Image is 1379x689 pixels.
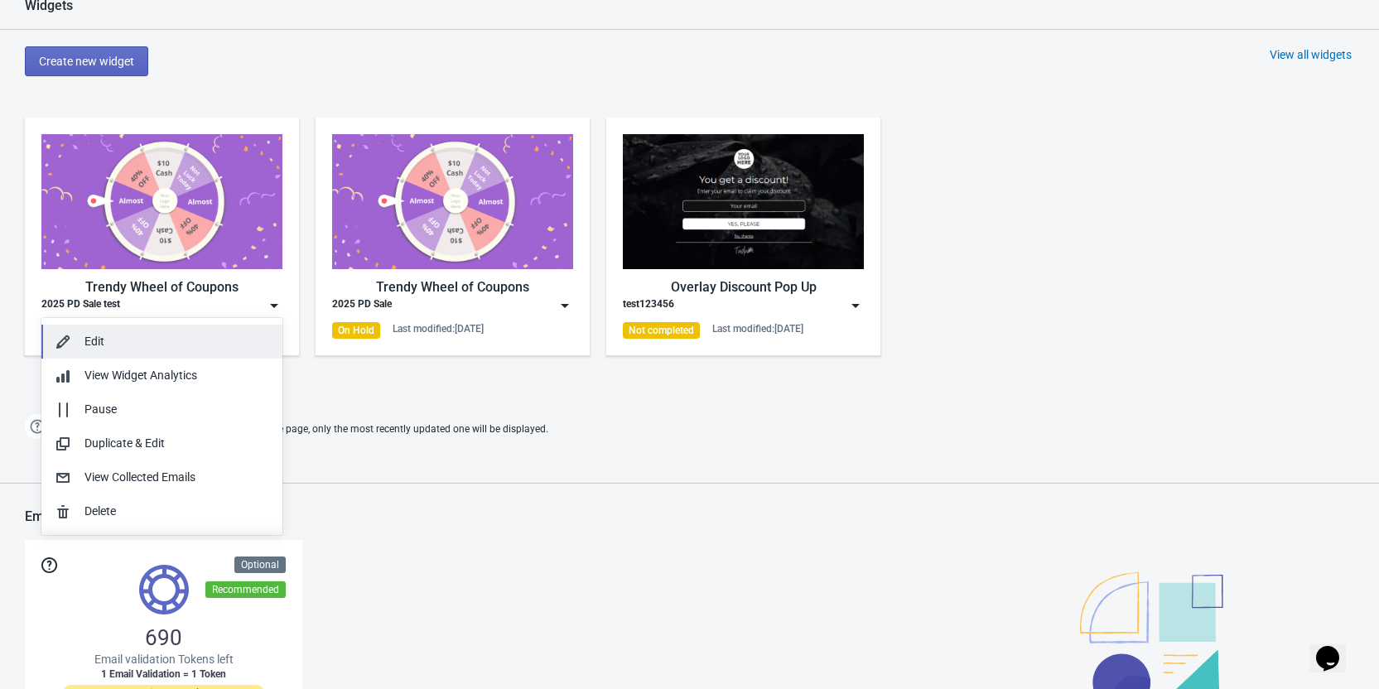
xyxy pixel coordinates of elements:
[41,460,282,494] button: View Collected Emails
[84,503,269,520] div: Delete
[234,556,286,573] div: Optional
[332,134,573,269] img: trendy_game.png
[393,322,484,335] div: Last modified: [DATE]
[623,322,700,339] div: Not completed
[58,416,548,443] span: If two Widgets are enabled and targeting the same page, only the most recently updated one will b...
[623,297,674,314] div: test123456
[623,277,864,297] div: Overlay Discount Pop Up
[41,426,282,460] button: Duplicate & Edit
[847,297,864,314] img: dropdown.png
[266,297,282,314] img: dropdown.png
[41,297,120,314] div: 2025 PD Sale test
[332,277,573,297] div: Trendy Wheel of Coupons
[84,435,269,452] div: Duplicate & Edit
[145,624,182,651] span: 690
[25,414,50,439] img: help.png
[84,401,269,418] div: Pause
[712,322,803,335] div: Last modified: [DATE]
[84,333,269,350] div: Edit
[41,494,282,528] button: Delete
[623,134,864,269] img: full_screen_popup.jpg
[101,667,226,681] span: 1 Email Validation = 1 Token
[94,651,234,667] span: Email validation Tokens left
[139,565,189,614] img: tokens.svg
[84,469,269,486] div: View Collected Emails
[332,297,392,314] div: 2025 PD Sale
[557,297,573,314] img: dropdown.png
[84,369,197,382] span: View Widget Analytics
[41,134,282,269] img: trendy_game.png
[41,393,282,426] button: Pause
[39,55,134,68] span: Create new widget
[332,322,380,339] div: On Hold
[41,277,282,297] div: Trendy Wheel of Coupons
[205,581,286,598] div: Recommended
[1270,46,1352,63] div: View all widgets
[25,46,148,76] button: Create new widget
[41,325,282,359] button: Edit
[1309,623,1362,672] iframe: chat widget
[41,359,282,393] button: View Widget Analytics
